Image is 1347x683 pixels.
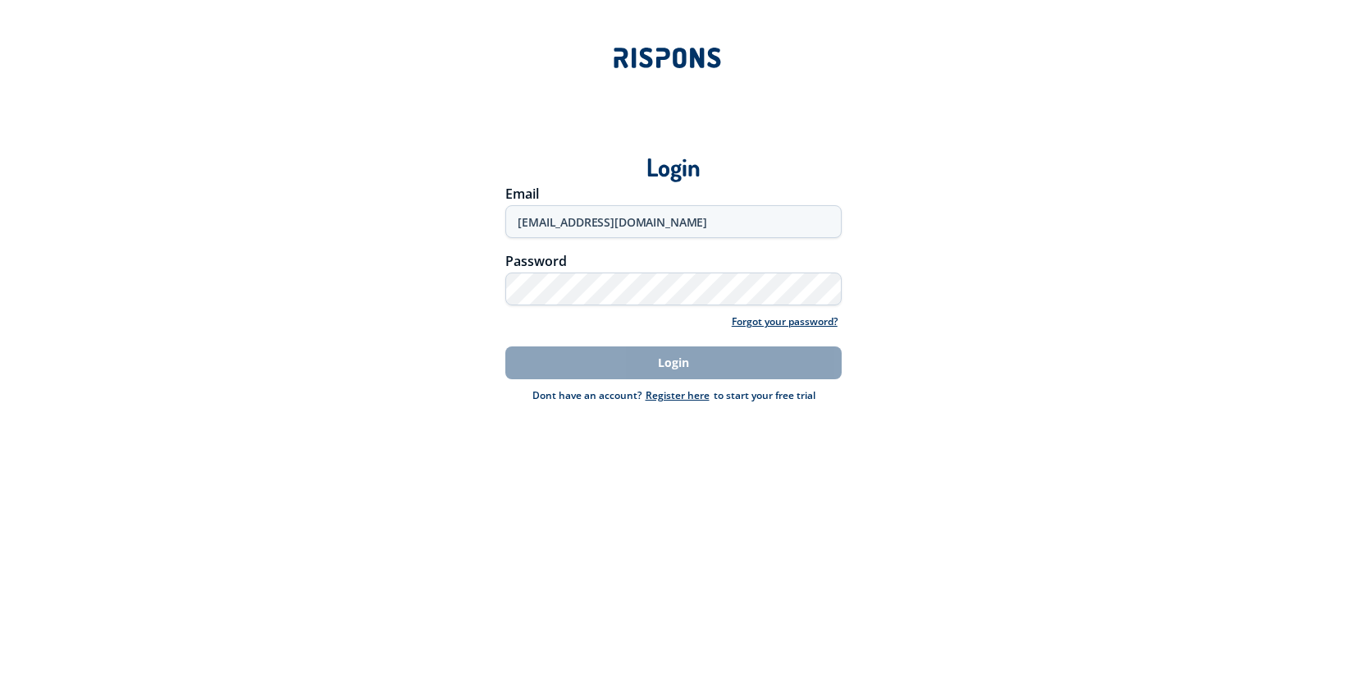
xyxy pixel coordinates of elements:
[532,387,642,404] div: Dont have an account?
[505,205,842,238] input: Enter your email
[505,187,842,200] div: Email
[505,254,842,268] div: Password
[111,126,1236,183] div: Login
[642,388,714,402] a: Register here
[642,387,815,404] div: to start your free trial
[728,314,842,330] a: Forgot your password?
